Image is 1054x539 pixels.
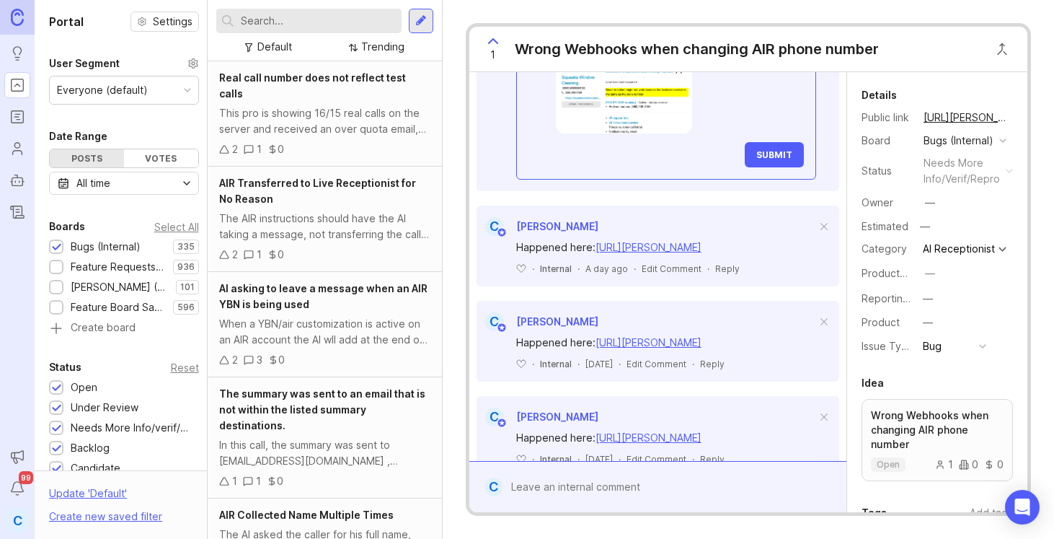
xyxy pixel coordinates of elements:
[923,338,942,354] div: Bug
[862,504,887,522] div: Tags
[71,440,110,456] div: Backlog
[256,473,261,489] div: 1
[177,241,195,253] p: 335
[278,141,284,157] div: 0
[556,61,692,133] img: https://canny-assets.io/images/7540974864ba2d0ceaf11e28216fae1e.png
[923,244,995,254] div: AI Receptionist
[871,408,1004,452] p: Wrong Webhooks when changing AIR phone number
[49,13,84,30] h1: Portal
[925,266,935,281] div: —
[595,241,701,253] a: [URL][PERSON_NAME]
[49,323,199,336] a: Create board
[208,272,441,377] a: AI asking to leave a message when an AIR YBN is being usedWhen a YBN/air customization is active ...
[257,247,262,263] div: 1
[516,430,816,446] div: Happened here:
[532,263,534,275] div: ·
[208,167,441,272] a: AIR Transferred to Live Receptionist for No ReasonThe AIR instructions should have the AI taking ...
[477,217,598,236] a: C[PERSON_NAME]
[50,149,124,167] div: Posts
[485,408,504,426] div: C
[496,322,507,333] img: member badge
[916,217,934,236] div: —
[700,358,725,370] div: Reply
[219,316,430,348] div: When a YBN/air customization is active on an AIR account the AI wll add at the end of the call if...
[19,471,33,484] span: 99
[935,460,953,470] div: 1
[692,358,694,370] div: ·
[626,358,686,370] div: Edit Comment
[71,299,166,315] div: Feature Board Sandbox [DATE]
[76,175,110,191] div: All time
[919,108,1013,127] a: [URL][PERSON_NAME]
[925,195,935,211] div: —
[516,220,598,232] span: [PERSON_NAME]
[71,259,166,275] div: Feature Requests (Internal)
[232,473,237,489] div: 1
[862,163,912,179] div: Status
[208,61,441,167] a: Real call number does not reflect test callsThis pro is showing 16/15 real calls on the server an...
[516,315,598,328] span: [PERSON_NAME]
[257,39,292,55] div: Default
[71,400,138,416] div: Under Review
[477,408,598,426] a: C[PERSON_NAME]
[485,478,503,496] div: C
[921,264,939,283] button: ProductboardID
[862,195,912,211] div: Owner
[232,141,238,157] div: 2
[49,55,120,72] div: User Segment
[4,476,30,501] button: Notifications
[278,352,285,368] div: 0
[180,281,195,293] p: 101
[595,336,701,349] a: [URL][PERSON_NAME]
[862,340,914,352] label: Issue Type
[49,359,81,376] div: Status
[219,282,428,310] span: AI asking to leave a message when an AIR YBN is being used
[707,263,709,275] div: ·
[130,12,199,32] button: Settings
[496,417,507,428] img: member badge
[634,263,636,275] div: ·
[361,39,404,55] div: Trending
[219,509,394,521] span: AIR Collected Name Multiple Times
[124,149,198,167] div: Votes
[862,374,884,392] div: Idea
[71,460,120,476] div: Candidate
[71,420,192,436] div: Needs More Info/verif/repro
[219,437,430,469] div: In this call, the summary was sent to [EMAIL_ADDRESS][DOMAIN_NAME] , however, none of the predete...
[626,453,686,465] div: Edit Comment
[577,263,580,275] div: ·
[540,358,572,370] div: Internal
[862,292,939,304] label: Reporting Team
[4,104,30,130] a: Roadmaps
[49,128,107,145] div: Date Range
[154,223,199,231] div: Select All
[540,263,572,275] div: Internal
[924,155,1000,187] div: needs more info/verif/repro
[862,222,908,232] div: Estimated
[577,358,580,370] div: ·
[862,316,900,328] label: Product
[862,241,912,257] div: Category
[516,335,816,351] div: Happened here:
[71,279,169,295] div: [PERSON_NAME] (Public)
[1005,490,1040,525] div: Open Intercom Messenger
[177,261,195,273] p: 936
[988,35,1017,63] button: Close button
[49,486,127,509] div: Update ' Default '
[177,302,195,313] p: 596
[4,72,30,98] a: Portal
[4,199,30,225] a: Changelog
[277,473,283,489] div: 0
[970,505,1013,521] div: Add tags
[4,507,30,533] button: C
[577,453,580,465] div: ·
[532,453,534,465] div: ·
[4,40,30,66] a: Ideas
[877,459,900,470] p: open
[485,217,504,236] div: C
[208,377,441,499] a: The summary was sent to an email that is not within the listed summary destinations.In this call,...
[171,364,199,372] div: Reset
[619,453,621,465] div: ·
